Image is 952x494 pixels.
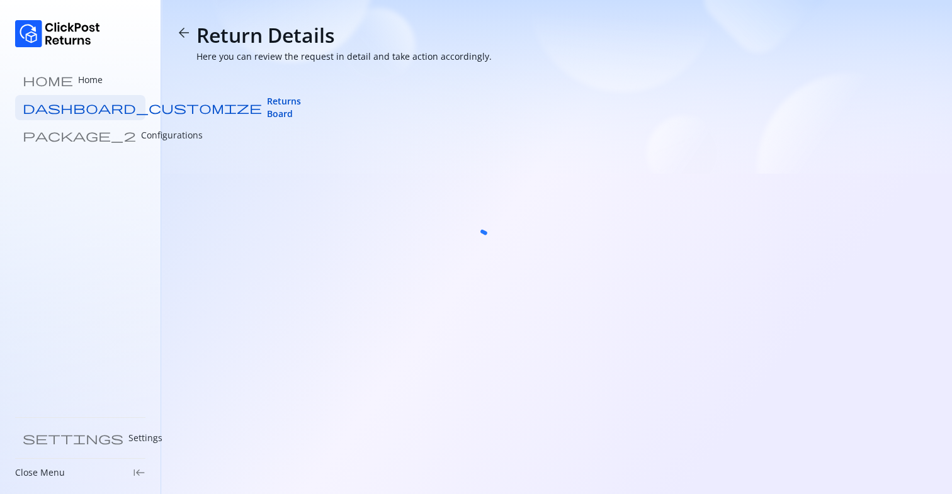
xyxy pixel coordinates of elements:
[78,74,103,86] p: Home
[15,67,145,93] a: home Home
[267,95,301,120] span: Returns Board
[15,20,100,47] img: Logo
[15,466,65,479] p: Close Menu
[141,129,203,142] p: Configurations
[128,432,162,444] p: Settings
[15,123,145,148] a: package_2 Configurations
[15,466,145,479] div: Close Menukeyboard_tab_rtl
[133,466,145,479] span: keyboard_tab_rtl
[23,129,136,142] span: package_2
[23,101,262,114] span: dashboard_customize
[23,74,73,86] span: home
[23,432,123,444] span: settings
[15,425,145,451] a: settings Settings
[15,95,145,120] a: dashboard_customize Returns Board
